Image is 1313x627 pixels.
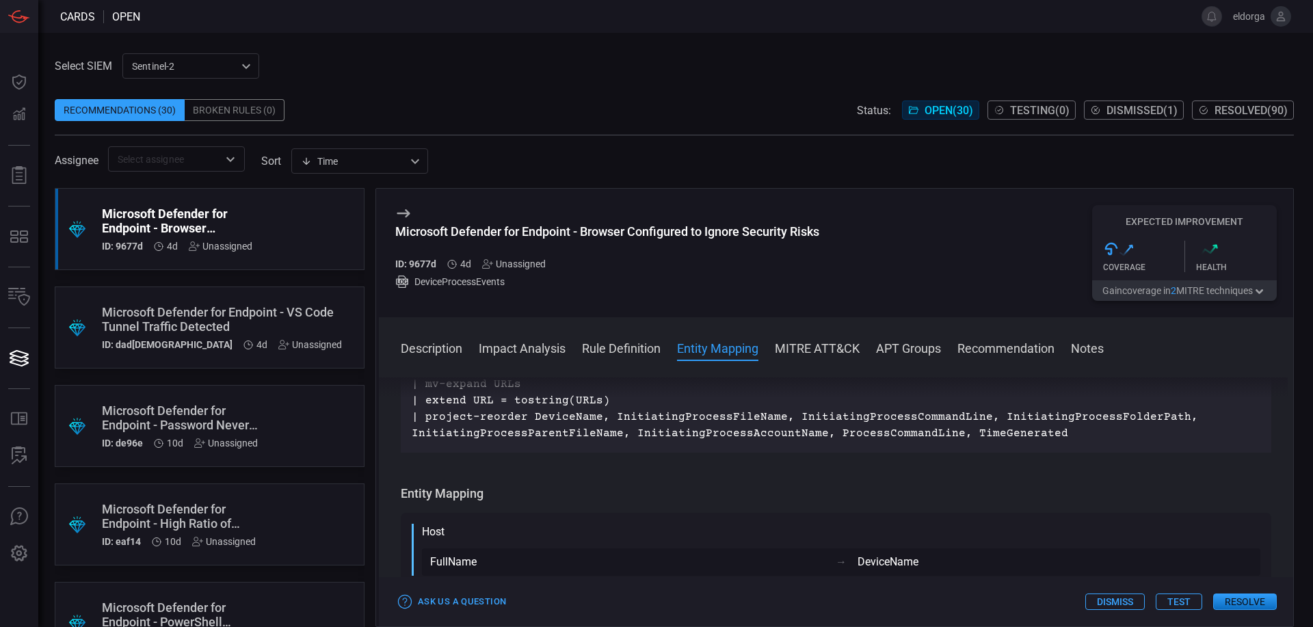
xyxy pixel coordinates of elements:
div: Microsoft Defender for Endpoint - VS Code Tunnel Traffic Detected [102,305,342,334]
button: Reports [3,159,36,192]
span: Resolved ( 90 ) [1215,104,1288,117]
div: Microsoft Defender for Endpoint - Browser Configured to Ignore Security Risks [102,206,265,235]
div: DeviceName [858,554,1252,570]
span: Sep 15, 2025 9:58 AM [167,438,183,449]
div: → [825,554,858,570]
div: Time [301,155,406,168]
button: Open [221,150,240,169]
button: MITRE ATT&CK [775,339,860,356]
button: Resolved(90) [1192,101,1294,120]
button: Notes [1071,339,1104,356]
h5: ID: 9677d [395,258,436,269]
button: Preferences [3,537,36,570]
button: APT Groups [876,339,941,356]
button: Recommendation [957,339,1055,356]
h5: ID: dad[DEMOGRAPHIC_DATA] [102,339,233,350]
button: Dismiss [1085,593,1145,610]
span: Testing ( 0 ) [1010,104,1070,117]
span: open [112,10,140,23]
span: Assignee [55,154,98,167]
span: Sep 21, 2025 9:28 AM [460,258,471,269]
p: sentinel-2 [132,59,237,73]
div: Health [1196,263,1277,272]
div: Coverage [1103,263,1184,272]
button: Entity Mapping [677,339,758,356]
span: Cards [60,10,95,23]
span: Status: [857,104,891,117]
div: Microsoft Defender for Endpoint - Browser Configured to Ignore Security Risks [395,224,819,239]
button: Gaincoverage in2MITRE techniques [1092,280,1277,301]
button: Dismissed(1) [1084,101,1184,120]
button: Test [1156,593,1202,610]
h5: ID: eaf14 [102,536,141,547]
div: Unassigned [482,258,546,269]
button: ALERT ANALYSIS [3,440,36,472]
h5: ID: 9677d [102,241,143,252]
span: Sep 21, 2025 9:28 AM [256,339,267,350]
button: Resolve [1213,593,1277,610]
span: 2 [1171,285,1176,296]
h3: Entity Mapping [401,485,1271,502]
div: Microsoft Defender for Endpoint - Password Never Expires Set via WMIC [102,403,265,432]
button: Description [401,339,462,356]
span: eldorga [1228,11,1265,22]
h5: Expected Improvement [1092,216,1277,227]
button: Impact Analysis [479,339,566,356]
button: Inventory [3,281,36,314]
button: Ask Us A Question [3,501,36,533]
label: sort [261,155,281,168]
span: Sep 15, 2025 9:58 AM [165,536,181,547]
div: Unassigned [192,536,256,547]
div: Unassigned [278,339,342,350]
button: Ask Us a Question [395,591,509,613]
span: Dismissed ( 1 ) [1106,104,1178,117]
button: Rule Definition [582,339,661,356]
button: Cards [3,342,36,375]
input: Select assignee [112,150,218,168]
h5: ID: de96e [102,438,143,449]
label: Select SIEM [55,59,112,72]
button: Detections [3,98,36,131]
button: Rule Catalog [3,403,36,436]
div: Broken Rules (0) [185,99,284,121]
div: Microsoft Defender for Endpoint - High Ratio of Potential Obfuscation Characters [102,502,265,531]
div: Host [422,524,1260,540]
div: Unassigned [189,241,252,252]
button: Open(30) [902,101,979,120]
div: DeviceProcessEvents [395,275,819,289]
button: MITRE - Detection Posture [3,220,36,253]
button: Dashboard [3,66,36,98]
span: Open ( 30 ) [925,104,973,117]
button: Testing(0) [987,101,1076,120]
div: Recommendations (30) [55,99,185,121]
span: Sep 21, 2025 9:28 AM [167,241,178,252]
div: Unassigned [194,438,258,449]
div: FullName [430,554,825,570]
